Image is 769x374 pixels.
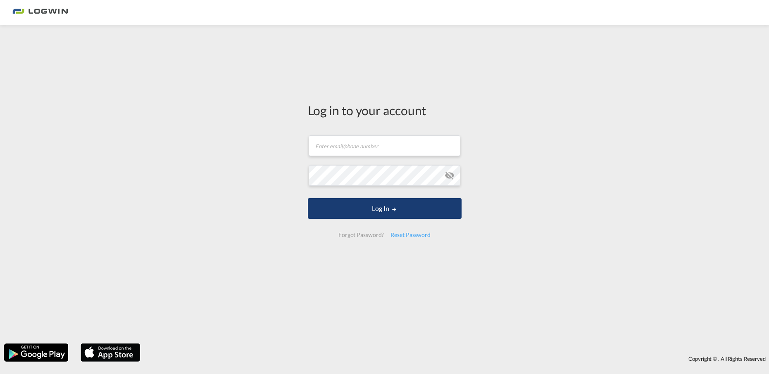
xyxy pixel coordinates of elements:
div: Reset Password [387,227,434,242]
img: bc73a0e0d8c111efacd525e4c8ad7d32.png [12,3,68,22]
img: google.png [3,343,69,362]
input: Enter email/phone number [309,135,460,156]
md-icon: icon-eye-off [445,170,455,180]
img: apple.png [80,343,141,362]
div: Log in to your account [308,102,462,119]
div: Copyright © . All Rights Reserved [144,352,769,366]
div: Forgot Password? [335,227,387,242]
button: LOGIN [308,198,462,219]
